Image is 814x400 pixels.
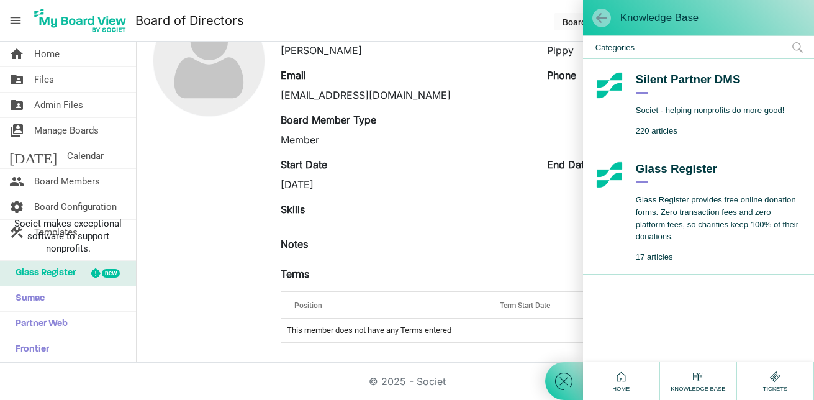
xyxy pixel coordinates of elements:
[609,369,633,393] div: Home
[636,161,802,183] div: Glass Register
[9,194,24,219] span: settings
[760,384,791,393] span: Tickets
[30,5,130,36] img: My Board View Logo
[281,202,305,217] label: Skills
[636,104,785,117] div: Societ - helping nonprofits do more good!
[636,252,673,261] span: 17 articles
[135,8,244,33] a: Board of Directors
[636,194,802,243] div: Glass Register provides free online donation forms. Zero transaction fees and zero platform fees,...
[9,286,45,311] span: Sumac
[667,369,728,393] div: Knowledge Base
[294,301,322,310] span: Position
[30,5,135,36] a: My Board View Logo
[9,312,68,337] span: Partner Web
[636,71,785,94] div: Silent Partner DMS
[281,132,528,147] div: Member
[281,319,794,342] td: This member does not have any Terms entered
[281,88,528,102] div: [EMAIL_ADDRESS][DOMAIN_NAME]
[609,384,633,393] span: Home
[34,67,54,92] span: Files
[6,217,130,255] span: Societ makes exceptional software to support nonprofits.
[102,269,120,278] div: new
[595,161,623,189] div: Glass Register
[595,71,623,99] div: Silent Partner DMS
[9,42,24,66] span: home
[4,9,27,32] span: menu
[281,266,309,281] label: Terms
[9,118,24,143] span: switch_account
[281,43,528,58] div: [PERSON_NAME]
[667,384,728,393] span: Knowledge Base
[369,375,446,388] a: © 2025 - Societ
[9,93,24,117] span: folder_shared
[9,143,57,168] span: [DATE]
[34,42,60,66] span: Home
[281,157,327,172] label: Start Date
[281,177,528,192] div: [DATE]
[34,169,100,194] span: Board Members
[636,126,677,135] span: 220 articles
[583,36,814,58] span: Categories
[9,261,76,286] span: Glass Register
[34,93,83,117] span: Admin Files
[9,169,24,194] span: people
[34,118,99,143] span: Manage Boards
[281,112,376,127] label: Board Member Type
[67,143,104,168] span: Calendar
[595,71,623,99] img: SP
[9,337,49,362] span: Frontier
[760,369,791,393] div: Tickets
[281,68,306,83] label: Email
[281,237,308,252] label: Notes
[34,194,117,219] span: Board Configuration
[153,5,265,116] img: no-profile-picture.svg
[9,67,24,92] span: folder_shared
[620,12,699,24] span: Knowledge Base
[500,301,550,310] span: Term Start Date
[595,161,623,189] img: GR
